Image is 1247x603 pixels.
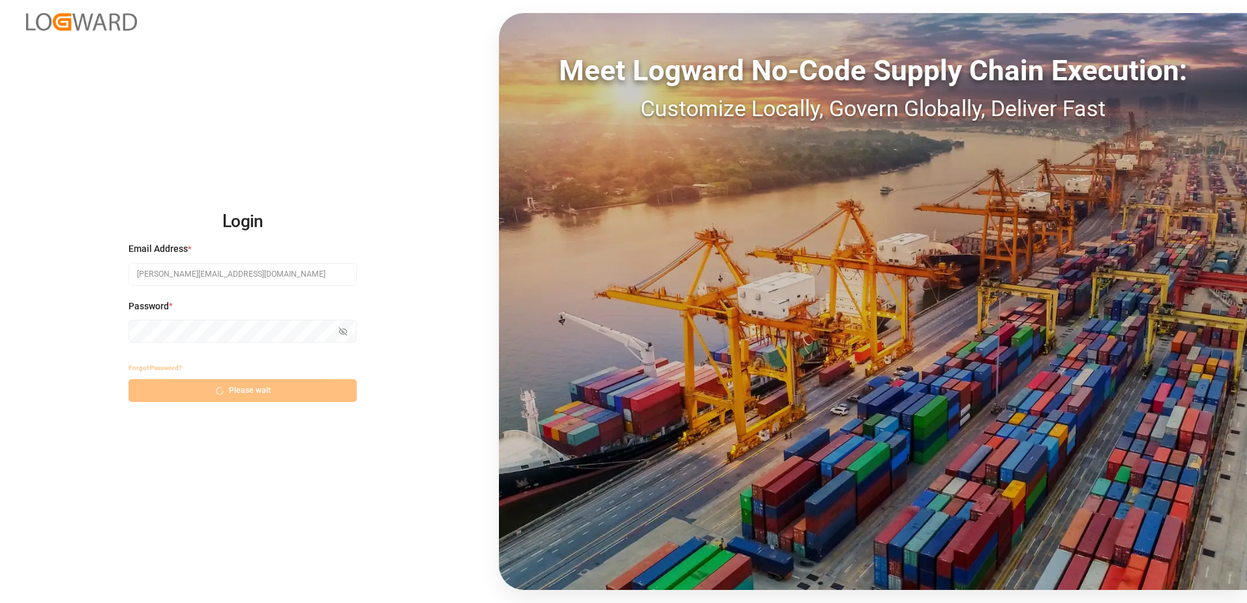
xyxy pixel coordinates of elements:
div: Meet Logward No-Code Supply Chain Execution: [499,49,1247,92]
span: Email Address [128,242,188,256]
input: Enter your email [128,263,357,286]
h2: Login [128,201,357,243]
span: Password [128,300,169,313]
div: Customize Locally, Govern Globally, Deliver Fast [499,92,1247,125]
img: Logward_new_orange.png [26,13,137,31]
